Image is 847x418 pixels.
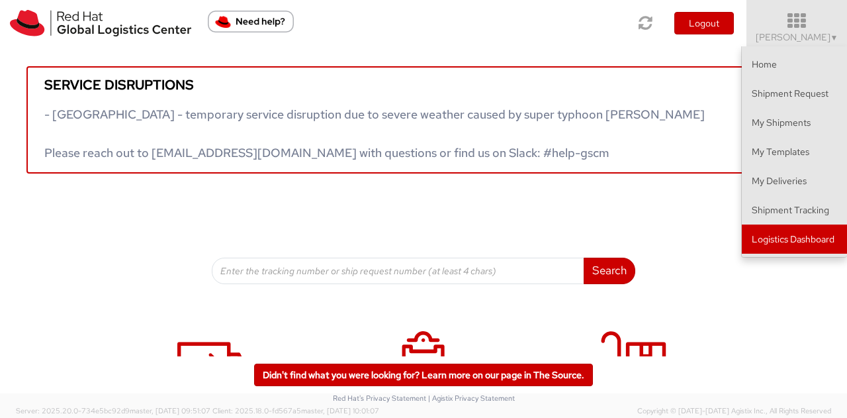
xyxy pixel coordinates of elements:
input: Enter the tracking number or ship request number (at least 4 chars) [212,258,584,284]
a: Shipment Request [742,79,847,108]
span: Client: 2025.18.0-fd567a5 [212,406,379,415]
a: Shipment Tracking [742,195,847,225]
a: | Agistix Privacy Statement [428,393,515,403]
a: My Templates [742,137,847,166]
h5: Service disruptions [44,78,803,92]
a: Home [742,50,847,79]
a: Didn't find what you were looking for? Learn more on our page in The Source. [254,364,593,386]
span: Server: 2025.20.0-734e5bc92d9 [16,406,210,415]
button: Logout [674,12,734,34]
span: [PERSON_NAME] [756,31,838,43]
a: Red Hat's Privacy Statement [333,393,426,403]
span: ▼ [830,32,838,43]
a: My Shipments [742,108,847,137]
button: Search [584,258,635,284]
span: master, [DATE] 10:01:07 [301,406,379,415]
span: Copyright © [DATE]-[DATE] Agistix Inc., All Rights Reserved [637,406,831,417]
a: My Deliveries [742,166,847,195]
img: rh-logistics-00dfa346123c4ec078e1.svg [10,10,191,36]
a: Logistics Dashboard [742,225,847,254]
span: - [GEOGRAPHIC_DATA] - temporary service disruption due to severe weather caused by super typhoon ... [44,107,705,160]
button: Need help? [208,11,294,32]
span: master, [DATE] 09:51:07 [130,406,210,415]
a: Service disruptions - [GEOGRAPHIC_DATA] - temporary service disruption due to severe weather caus... [26,66,821,174]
